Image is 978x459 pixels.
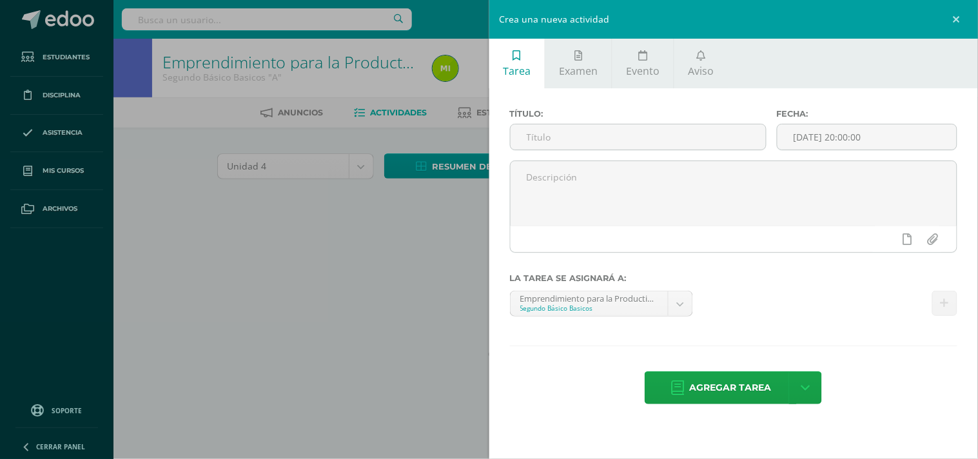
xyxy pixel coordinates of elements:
[520,291,659,304] div: Emprendimiento para la Productividad 'A'
[520,304,659,313] div: Segundo Básico Basicos
[626,64,660,78] span: Evento
[559,64,598,78] span: Examen
[511,124,766,150] input: Título
[689,372,771,404] span: Agregar tarea
[689,64,714,78] span: Aviso
[612,39,674,88] a: Evento
[778,124,957,150] input: Fecha de entrega
[545,39,612,88] a: Examen
[510,273,958,283] label: La tarea se asignará a:
[674,39,728,88] a: Aviso
[511,291,693,316] a: Emprendimiento para la Productividad 'A'Segundo Básico Basicos
[510,109,767,119] label: Título:
[503,64,531,78] span: Tarea
[489,39,545,88] a: Tarea
[777,109,957,119] label: Fecha:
